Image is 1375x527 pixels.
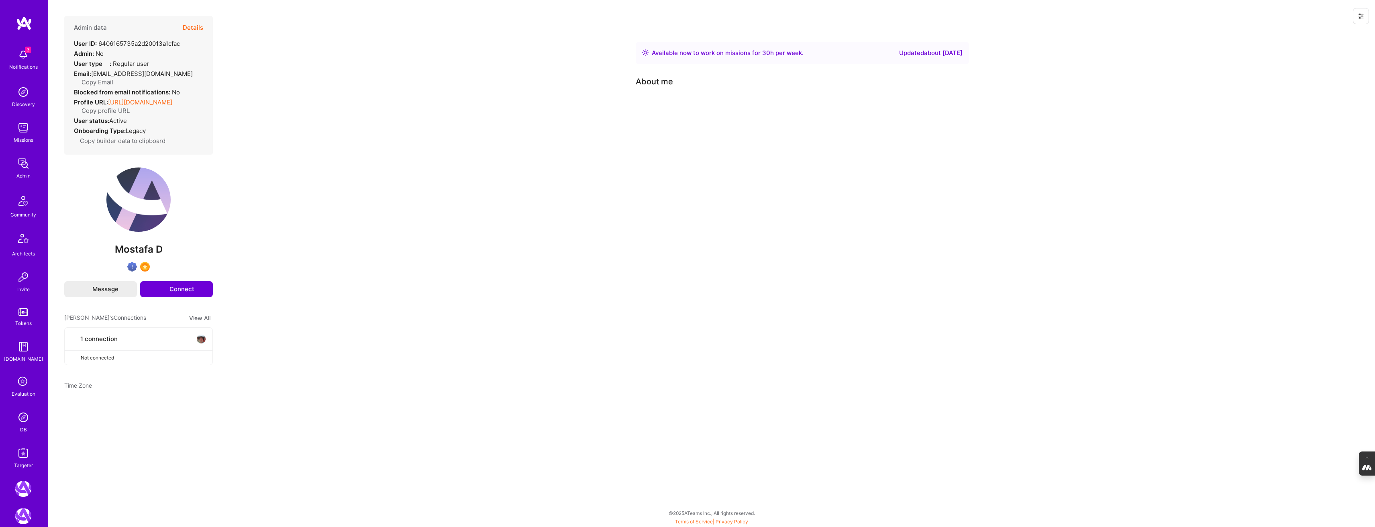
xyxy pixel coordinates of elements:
i: icon Mail [83,286,89,292]
span: [EMAIL_ADDRESS][DOMAIN_NAME] [91,70,193,78]
button: Copy profile URL [75,106,130,115]
div: Tokens [15,319,32,327]
a: Privacy Policy [716,519,748,525]
div: No [74,49,104,58]
button: 1 connectionavatarNot connected [64,327,213,365]
strong: Email: [74,70,91,78]
div: Updated about [DATE] [899,48,963,58]
a: Terms of Service [675,519,713,525]
i: icon Copy [75,108,82,114]
span: Active [109,117,127,125]
div: DB [20,425,27,434]
i: icon CloseGray [71,354,78,361]
button: Copy Email [75,78,113,86]
img: logo [16,16,32,31]
img: High Potential User [127,262,137,272]
div: Notifications [9,63,38,71]
img: discovery [15,84,31,100]
strong: Onboarding Type: [74,127,126,135]
strong: Profile URL: [74,98,108,106]
i: icon Copy [75,80,82,86]
img: User Avatar [106,167,171,232]
span: 1 connection [80,335,118,343]
img: avatar [196,334,206,344]
span: [PERSON_NAME]'s Connections [64,313,146,323]
div: Invite [17,285,30,294]
div: © 2025 ATeams Inc., All rights reserved. [48,503,1375,523]
button: Connect [140,281,213,297]
div: Missions [14,136,33,144]
img: Admin Search [15,409,31,425]
span: Time Zone [64,382,92,389]
i: icon Connect [159,286,166,293]
div: No [74,88,180,96]
i: icon Collaborator [71,336,77,342]
div: Evaluation [12,390,35,398]
div: Discovery [12,100,35,108]
span: Mostafa D [64,243,213,255]
img: admin teamwork [15,155,31,172]
div: Targeter [14,461,33,470]
div: Admin [16,172,31,180]
button: Details [183,16,203,39]
img: Architects [14,230,33,249]
img: bell [15,47,31,63]
img: Skill Targeter [15,445,31,461]
img: teamwork [15,120,31,136]
strong: Admin: [74,50,94,57]
button: Message [64,281,137,297]
div: About me [636,76,673,88]
a: A.Team: GenAI Practice Framework [13,508,33,524]
img: guide book [15,339,31,355]
a: [URL][DOMAIN_NAME] [108,98,172,106]
div: [DOMAIN_NAME] [4,355,43,363]
span: legacy [126,127,146,135]
img: tokens [18,308,28,316]
div: Regular user [74,59,149,68]
img: Availability [642,49,649,56]
img: Community [14,191,33,210]
img: A.Team: GenAI Practice Framework [15,508,31,524]
div: Architects [12,249,35,258]
img: Invite [15,269,31,285]
button: View All [187,313,213,323]
a: A.Team: Leading A.Team's Marketing & DemandGen [13,481,33,497]
h4: Admin data [74,24,107,31]
strong: Blocked from email notifications: [74,88,172,96]
strong: User ID: [74,40,97,47]
img: A.Team: Leading A.Team's Marketing & DemandGen [15,481,31,497]
span: Not connected [81,353,114,362]
div: Community [10,210,36,219]
i: icon Copy [74,138,80,144]
i: icon SelectionTeam [16,374,31,390]
span: | [675,519,748,525]
strong: User status: [74,117,109,125]
strong: User type : [74,60,111,67]
span: 30 [762,49,770,57]
div: 6406165735a2d20013a1cfac [74,39,180,48]
i: Help [102,60,110,67]
div: Available now to work on missions for h per week . [652,48,804,58]
span: 3 [25,47,31,53]
img: SelectionTeam [140,262,150,272]
button: Copy builder data to clipboard [74,137,165,145]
